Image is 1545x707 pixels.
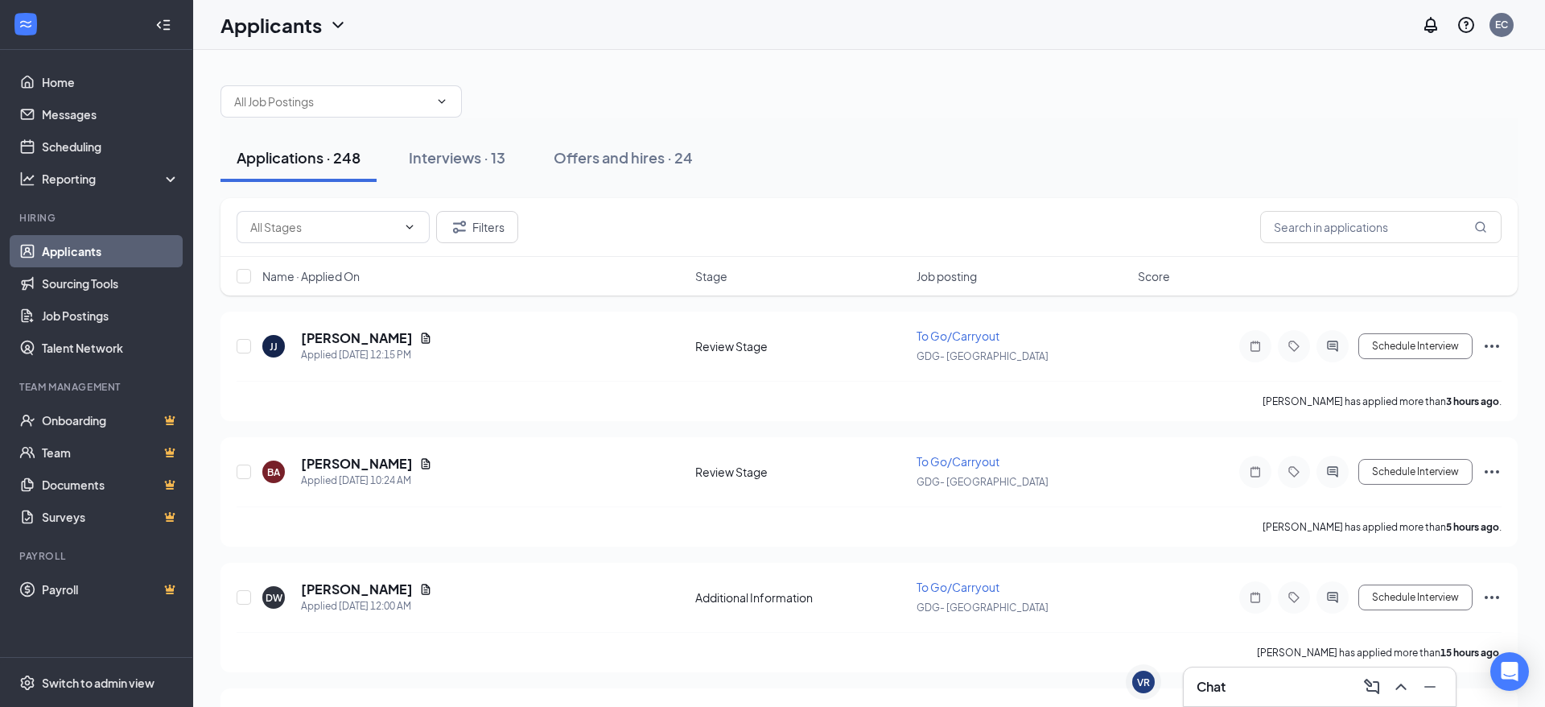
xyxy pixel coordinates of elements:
span: Job posting [917,268,977,284]
b: 5 hours ago [1446,521,1499,533]
div: Applied [DATE] 12:15 PM [301,347,432,363]
svg: WorkstreamLogo [18,16,34,32]
div: Offers and hires · 24 [554,147,693,167]
svg: ActiveChat [1323,465,1342,478]
a: Talent Network [42,332,179,364]
svg: Document [419,457,432,470]
svg: ComposeMessage [1362,677,1382,697]
svg: Ellipses [1482,337,1502,356]
button: Schedule Interview [1358,333,1473,359]
div: Applied [DATE] 10:24 AM [301,473,432,489]
div: JJ [270,340,278,353]
div: BA [267,465,280,479]
svg: QuestionInfo [1456,15,1476,35]
button: Schedule Interview [1358,459,1473,485]
input: All Stages [250,218,397,236]
div: Interviews · 13 [409,147,505,167]
div: EC [1495,18,1508,31]
h3: Chat [1197,678,1226,696]
div: Applied [DATE] 12:00 AM [301,598,432,614]
a: Applicants [42,235,179,267]
button: ChevronUp [1388,674,1414,700]
div: Payroll [19,549,176,563]
a: PayrollCrown [42,573,179,606]
span: Name · Applied On [262,268,360,284]
a: Home [42,66,179,98]
svg: Notifications [1421,15,1440,35]
div: Applications · 248 [237,147,360,167]
svg: Tag [1284,340,1304,353]
div: Switch to admin view [42,675,154,691]
span: To Go/Carryout [917,454,999,469]
span: To Go/Carryout [917,580,999,594]
svg: ChevronDown [403,221,416,234]
b: 15 hours ago [1440,647,1499,659]
button: ComposeMessage [1359,674,1385,700]
div: Additional Information [695,589,907,606]
p: [PERSON_NAME] has applied more than . [1263,395,1502,408]
svg: Note [1246,465,1265,478]
h5: [PERSON_NAME] [301,581,413,598]
svg: ChevronDown [328,15,348,35]
svg: Ellipses [1482,588,1502,607]
span: To Go/Carryout [917,329,999,343]
div: Team Management [19,380,176,394]
svg: Settings [19,675,35,691]
a: Job Postings [42,300,179,332]
div: Reporting [42,171,180,187]
p: [PERSON_NAME] has applied more than . [1257,646,1502,659]
span: GDG- [GEOGRAPHIC_DATA] [917,602,1049,614]
div: VR [1137,676,1150,689]
svg: Note [1246,340,1265,353]
h5: [PERSON_NAME] [301,455,413,473]
svg: Tag [1284,591,1304,604]
svg: Tag [1284,465,1304,478]
button: Filter Filters [436,211,518,243]
svg: Document [419,583,432,596]
span: GDG- [GEOGRAPHIC_DATA] [917,476,1049,488]
div: Review Stage [695,338,907,354]
svg: ActiveChat [1323,340,1342,353]
div: DW [266,591,282,605]
svg: ChevronUp [1391,677,1411,697]
a: TeamCrown [42,436,179,469]
div: Open Intercom Messenger [1490,652,1529,691]
svg: Collapse [155,17,171,33]
div: Hiring [19,211,176,225]
a: Messages [42,98,179,130]
a: SurveysCrown [42,501,179,533]
a: OnboardingCrown [42,404,179,436]
h5: [PERSON_NAME] [301,329,413,347]
span: Score [1138,268,1170,284]
a: DocumentsCrown [42,469,179,501]
svg: Analysis [19,171,35,187]
span: GDG- [GEOGRAPHIC_DATA] [917,350,1049,362]
h1: Applicants [220,11,322,39]
button: Schedule Interview [1358,585,1473,610]
div: Review Stage [695,464,907,480]
svg: Document [419,332,432,345]
a: Sourcing Tools [42,267,179,300]
svg: Note [1246,591,1265,604]
span: Stage [695,268,727,284]
input: Search in applications [1260,211,1502,243]
svg: ActiveChat [1323,591,1342,604]
svg: Ellipses [1482,462,1502,482]
p: [PERSON_NAME] has applied more than . [1263,520,1502,534]
a: Scheduling [42,130,179,163]
svg: Filter [450,217,469,237]
button: Minimize [1417,674,1443,700]
svg: ChevronDown [435,95,448,108]
b: 3 hours ago [1446,395,1499,407]
svg: MagnifyingGlass [1474,221,1487,234]
input: All Job Postings [234,93,429,110]
svg: Minimize [1420,677,1440,697]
